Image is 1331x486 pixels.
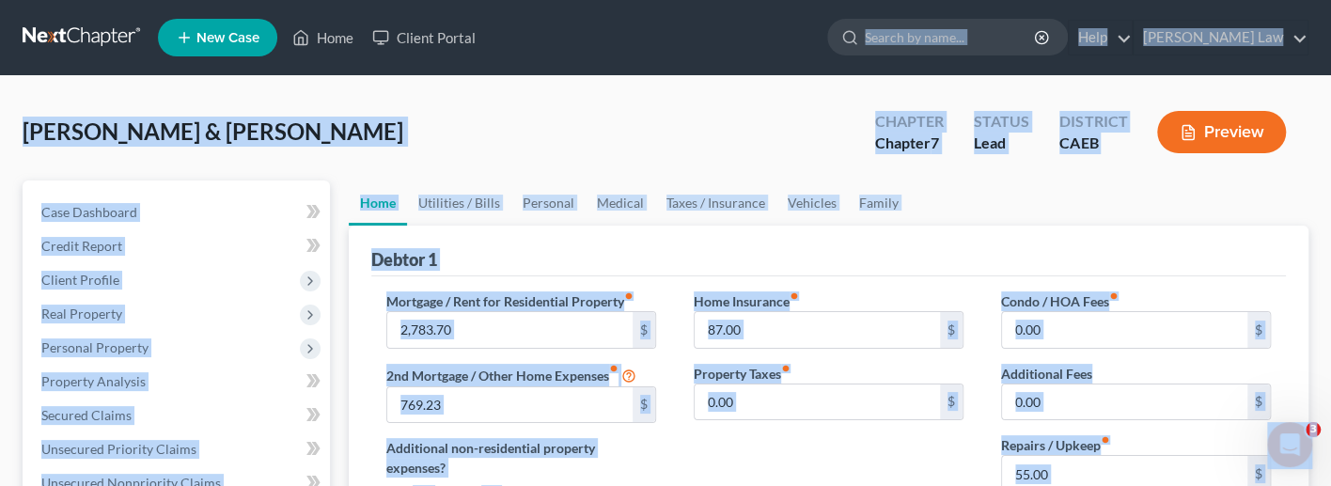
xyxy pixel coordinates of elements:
[865,20,1037,55] input: Search by name...
[23,118,403,145] span: [PERSON_NAME] & [PERSON_NAME]
[1001,364,1092,384] label: Additional Fees
[633,387,655,423] div: $
[363,21,485,55] a: Client Portal
[41,373,146,389] span: Property Analysis
[1002,384,1247,420] input: --
[26,365,330,399] a: Property Analysis
[1059,133,1127,154] div: CAEB
[695,384,940,420] input: --
[41,407,132,423] span: Secured Claims
[407,180,511,226] a: Utilities / Bills
[695,312,940,348] input: --
[875,111,944,133] div: Chapter
[974,133,1029,154] div: Lead
[655,180,776,226] a: Taxes / Insurance
[1247,312,1270,348] div: $
[848,180,910,226] a: Family
[694,291,799,311] label: Home Insurance
[386,438,656,478] label: Additional non-residential property expenses?
[940,384,963,420] div: $
[41,339,149,355] span: Personal Property
[41,238,122,254] span: Credit Report
[386,291,634,311] label: Mortgage / Rent for Residential Property
[1134,21,1308,55] a: [PERSON_NAME] Law
[41,204,137,220] span: Case Dashboard
[776,180,848,226] a: Vehicles
[1247,384,1270,420] div: $
[1109,291,1119,301] i: fiber_manual_record
[283,21,363,55] a: Home
[511,180,586,226] a: Personal
[371,248,437,271] div: Debtor 1
[349,180,407,226] a: Home
[196,31,259,45] span: New Case
[41,441,196,457] span: Unsecured Priority Claims
[1001,291,1119,311] label: Condo / HOA Fees
[26,229,330,263] a: Credit Report
[694,364,791,384] label: Property Taxes
[387,312,633,348] input: --
[41,272,119,288] span: Client Profile
[781,364,791,373] i: fiber_manual_record
[940,312,963,348] div: $
[609,364,619,373] i: fiber_manual_record
[1267,422,1312,467] iframe: Intercom live chat
[26,196,330,229] a: Case Dashboard
[931,133,939,151] span: 7
[875,133,944,154] div: Chapter
[633,312,655,348] div: $
[26,432,330,466] a: Unsecured Priority Claims
[26,399,330,432] a: Secured Claims
[1306,422,1321,437] span: 3
[790,291,799,301] i: fiber_manual_record
[1101,435,1110,445] i: fiber_manual_record
[1059,111,1127,133] div: District
[41,306,122,321] span: Real Property
[1157,111,1286,153] button: Preview
[586,180,655,226] a: Medical
[1001,435,1110,455] label: Repairs / Upkeep
[1002,312,1247,348] input: --
[624,291,634,301] i: fiber_manual_record
[974,111,1029,133] div: Status
[387,387,633,423] input: --
[386,364,636,386] label: 2nd Mortgage / Other Home Expenses
[1069,21,1132,55] a: Help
